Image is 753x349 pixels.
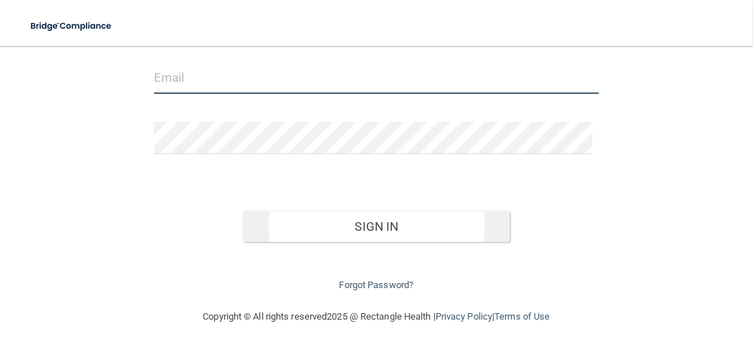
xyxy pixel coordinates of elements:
button: Sign In [243,211,510,242]
img: bridge_compliance_login_screen.278c3ca4.svg [21,11,122,41]
a: Forgot Password? [340,279,414,290]
iframe: Drift Widget Chat Controller [505,266,736,322]
a: Terms of Use [494,311,550,322]
input: Email [154,62,599,94]
div: Copyright © All rights reserved 2025 @ Rectangle Health | | [115,294,638,340]
a: Privacy Policy [436,311,492,322]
